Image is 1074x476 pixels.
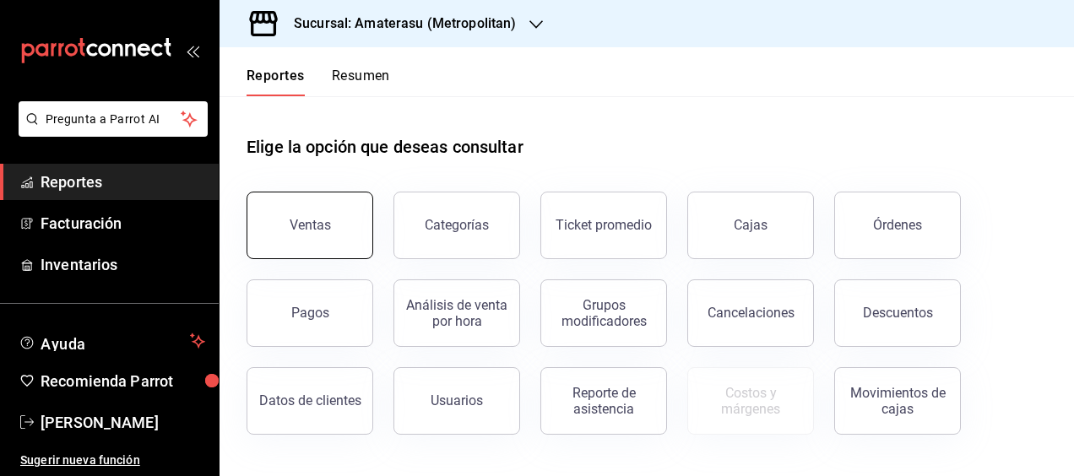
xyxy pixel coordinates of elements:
div: Usuarios [431,392,483,408]
span: Inventarios [41,253,205,276]
button: Grupos modificadores [540,279,667,347]
button: Reporte de asistencia [540,367,667,435]
div: Reporte de asistencia [551,385,656,417]
div: Categorías [425,217,489,233]
button: Ventas [247,192,373,259]
span: Pregunta a Parrot AI [46,111,182,128]
div: Análisis de venta por hora [404,297,509,329]
div: Movimientos de cajas [845,385,950,417]
button: Pregunta a Parrot AI [19,101,208,137]
button: Cancelaciones [687,279,814,347]
button: Usuarios [393,367,520,435]
button: Análisis de venta por hora [393,279,520,347]
div: Cancelaciones [708,305,795,321]
span: Sugerir nueva función [20,452,205,469]
div: Grupos modificadores [551,297,656,329]
h1: Elige la opción que deseas consultar [247,134,523,160]
div: navigation tabs [247,68,390,96]
div: Órdenes [873,217,922,233]
div: Datos de clientes [259,392,361,408]
button: Órdenes [834,192,961,259]
a: Pregunta a Parrot AI [12,122,208,140]
button: Movimientos de cajas [834,367,961,435]
button: open_drawer_menu [186,44,199,57]
button: Contrata inventarios para ver este reporte [687,367,814,435]
button: Reportes [247,68,305,96]
button: Pagos [247,279,373,347]
button: Datos de clientes [247,367,373,435]
button: Descuentos [834,279,961,347]
h3: Sucursal: Amaterasu (Metropolitan) [280,14,516,34]
div: Ventas [290,217,331,233]
a: Cajas [687,192,814,259]
div: Costos y márgenes [698,385,803,417]
button: Categorías [393,192,520,259]
div: Descuentos [863,305,933,321]
span: Facturación [41,212,205,235]
span: Recomienda Parrot [41,370,205,392]
span: Reportes [41,170,205,193]
button: Ticket promedio [540,192,667,259]
div: Pagos [291,305,329,321]
span: Ayuda [41,331,183,351]
button: Resumen [332,68,390,96]
div: Ticket promedio [556,217,652,233]
span: [PERSON_NAME] [41,411,205,434]
div: Cajas [734,215,768,235]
